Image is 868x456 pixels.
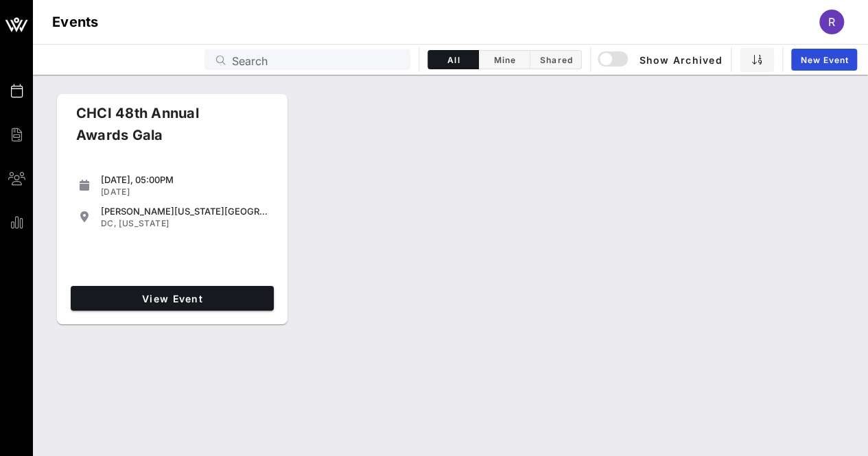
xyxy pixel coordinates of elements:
a: New Event [791,49,857,71]
div: [PERSON_NAME][US_STATE][GEOGRAPHIC_DATA] [101,206,268,217]
span: Mine [487,55,521,65]
span: All [436,55,470,65]
span: [US_STATE] [119,218,169,228]
div: [DATE] [101,187,268,197]
button: Mine [479,50,530,69]
span: View Event [76,293,268,304]
h1: Events [52,11,99,33]
a: View Event [71,286,274,311]
span: New Event [799,55,849,65]
button: All [427,50,479,69]
span: Show Archived [600,51,722,68]
div: CHCI 48th Annual Awards Gala [65,102,259,157]
span: R [828,15,835,29]
button: Show Archived [599,47,723,72]
button: Shared [530,50,582,69]
div: [DATE], 05:00PM [101,174,268,185]
span: DC, [101,218,117,228]
span: Shared [539,55,573,65]
div: R [819,10,844,34]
